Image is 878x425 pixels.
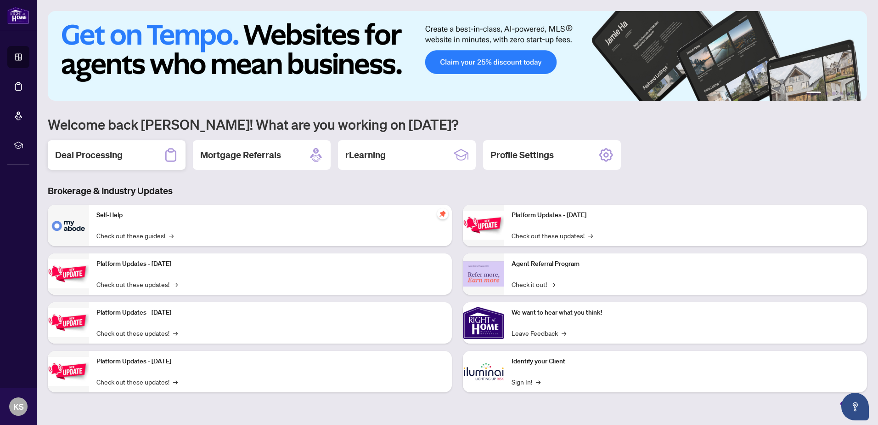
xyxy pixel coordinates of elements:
[512,259,860,269] p: Agent Referral Program
[512,377,540,387] a: Sign In!→
[551,279,555,289] span: →
[832,92,836,95] button: 3
[96,308,445,318] p: Platform Updates - [DATE]
[48,205,89,246] img: Self-Help
[512,230,593,241] a: Check out these updates!→
[463,261,504,287] img: Agent Referral Program
[847,92,850,95] button: 5
[463,302,504,344] img: We want to hear what you think!
[48,259,89,288] img: Platform Updates - September 16, 2025
[562,328,566,338] span: →
[13,400,24,413] span: KS
[96,356,445,367] p: Platform Updates - [DATE]
[96,328,178,338] a: Check out these updates!→
[96,377,178,387] a: Check out these updates!→
[512,356,860,367] p: Identify your Client
[169,230,174,241] span: →
[463,351,504,392] img: Identify your Client
[200,149,281,161] h2: Mortgage Referrals
[345,149,386,161] h2: rLearning
[512,210,860,220] p: Platform Updates - [DATE]
[437,208,448,219] span: pushpin
[173,279,178,289] span: →
[536,377,540,387] span: →
[825,92,828,95] button: 2
[854,92,858,95] button: 6
[512,279,555,289] a: Check it out!→
[48,115,867,133] h1: Welcome back [PERSON_NAME]! What are you working on [DATE]?
[512,308,860,318] p: We want to hear what you think!
[48,308,89,337] img: Platform Updates - July 21, 2025
[96,259,445,269] p: Platform Updates - [DATE]
[96,230,174,241] a: Check out these guides!→
[48,11,867,101] img: Slide 0
[96,279,178,289] a: Check out these updates!→
[588,230,593,241] span: →
[839,92,843,95] button: 4
[7,7,29,24] img: logo
[841,393,869,420] button: Open asap
[173,328,178,338] span: →
[48,184,867,197] h3: Brokerage & Industry Updates
[173,377,178,387] span: →
[463,211,504,240] img: Platform Updates - June 23, 2025
[48,357,89,386] img: Platform Updates - July 8, 2025
[490,149,554,161] h2: Profile Settings
[806,92,821,95] button: 1
[55,149,123,161] h2: Deal Processing
[512,328,566,338] a: Leave Feedback→
[96,210,445,220] p: Self-Help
